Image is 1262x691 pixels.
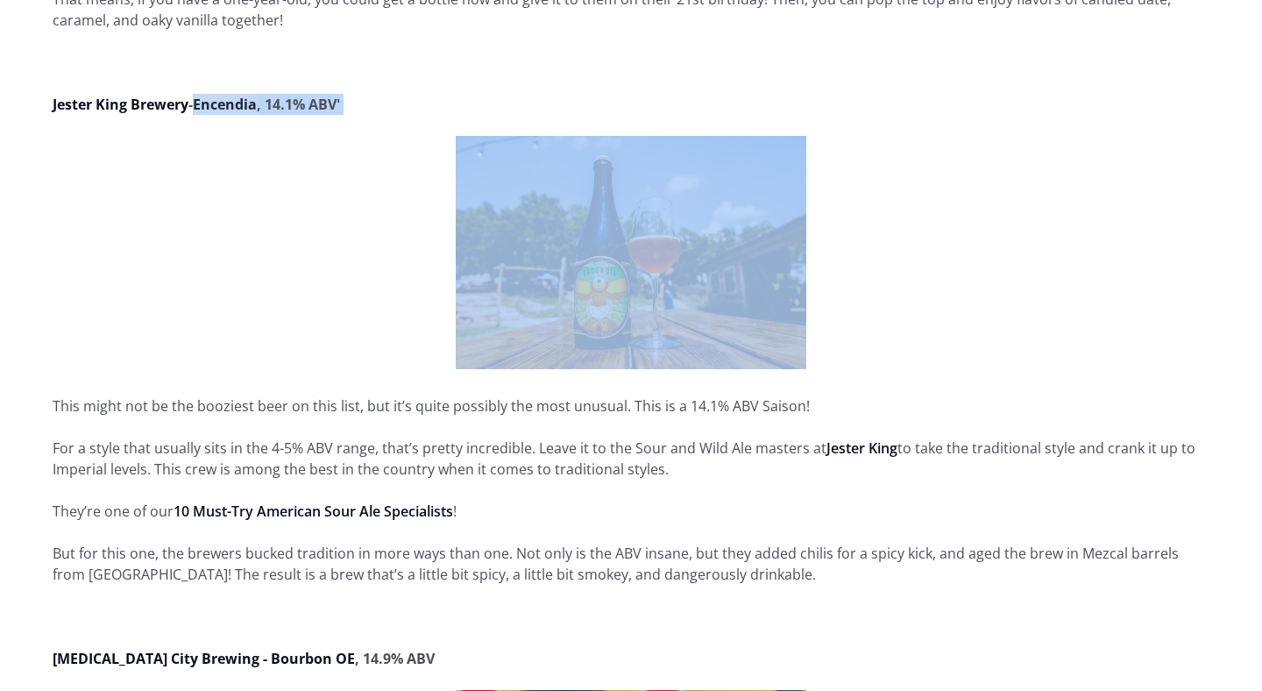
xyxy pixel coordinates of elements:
p: For a style that usually sits in the 4-5% ABV range, that’s pretty incredible. Leave it to the So... [53,438,1209,480]
strong: - [188,95,193,114]
a: Encendia [193,95,257,114]
a: [MEDICAL_DATA] City Brewing - Bourbon OE [53,649,355,668]
a: Jester King Brewery [53,95,188,114]
p: They’re one of our ! [53,501,1209,522]
p: This might not be the booziest beer on this list, but it’s quite possibly the most unusual. This ... [53,395,1209,417]
strong: , 14.1% ABV' [257,95,340,114]
a: Jester King [826,438,897,458]
p: But for this one, the brewers bucked tradition in more ways than one. Not only is the ABV insane,... [53,543,1209,585]
strong: , 14.9% ABV [355,649,435,668]
a: 10 Must-Try American Sour Ale Specialists [174,502,453,521]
